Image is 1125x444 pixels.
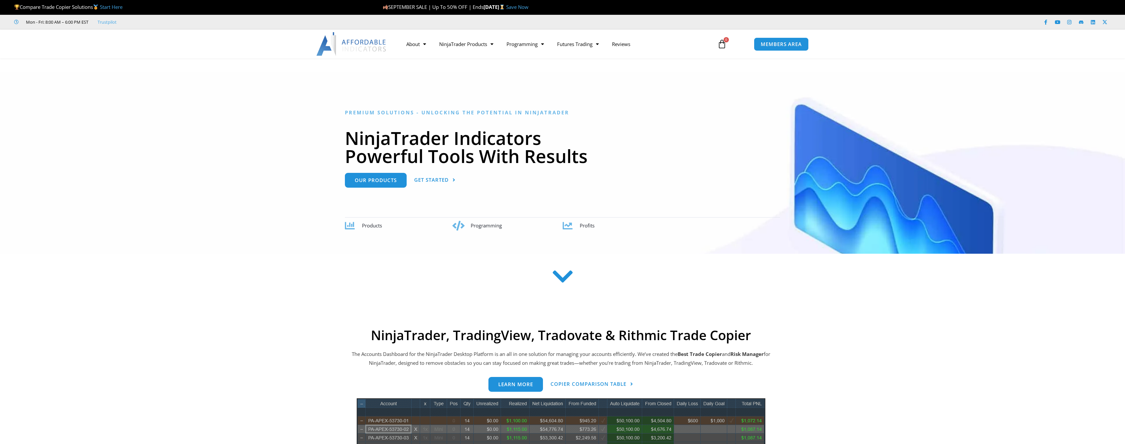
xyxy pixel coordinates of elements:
span: Copier Comparison Table [551,382,626,386]
h6: Premium Solutions - Unlocking the Potential in NinjaTrader [345,109,780,116]
span: Profits [580,222,595,229]
span: Our Products [355,178,397,183]
img: 🏆 [14,5,19,10]
nav: Menu [400,36,710,52]
a: Get Started [414,173,456,188]
img: 🥇 [93,5,98,10]
span: Programming [471,222,502,229]
span: Mon - Fri: 8:00 AM – 6:00 PM EST [24,18,88,26]
b: Best Trade Copier [678,351,722,357]
img: LogoAI | Affordable Indicators – NinjaTrader [316,32,387,56]
a: 0 [708,35,736,54]
span: Products [362,222,382,229]
a: Trustpilot [98,18,117,26]
strong: [DATE] [484,4,506,10]
a: NinjaTrader Products [433,36,500,52]
span: 0 [724,37,729,42]
span: Get Started [414,177,449,182]
a: Learn more [488,377,543,392]
a: Copier Comparison Table [551,377,633,392]
strong: Risk Manager [731,351,764,357]
a: About [400,36,433,52]
span: SEPTEMBER SALE | Up To 50% OFF | Ends [383,4,484,10]
img: 🍂 [383,5,388,10]
a: Save Now [506,4,529,10]
h1: NinjaTrader Indicators Powerful Tools With Results [345,129,780,165]
span: Learn more [498,382,533,387]
a: Our Products [345,173,407,188]
a: MEMBERS AREA [754,37,809,51]
img: ⌛ [500,5,505,10]
a: Start Here [100,4,123,10]
a: Futures Trading [551,36,605,52]
h2: NinjaTrader, TradingView, Tradovate & Rithmic Trade Copier [351,327,771,343]
a: Programming [500,36,551,52]
span: MEMBERS AREA [761,42,802,47]
p: The Accounts Dashboard for the NinjaTrader Desktop Platform is an all in one solution for managin... [351,350,771,368]
span: Compare Trade Copier Solutions [14,4,123,10]
a: Reviews [605,36,637,52]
